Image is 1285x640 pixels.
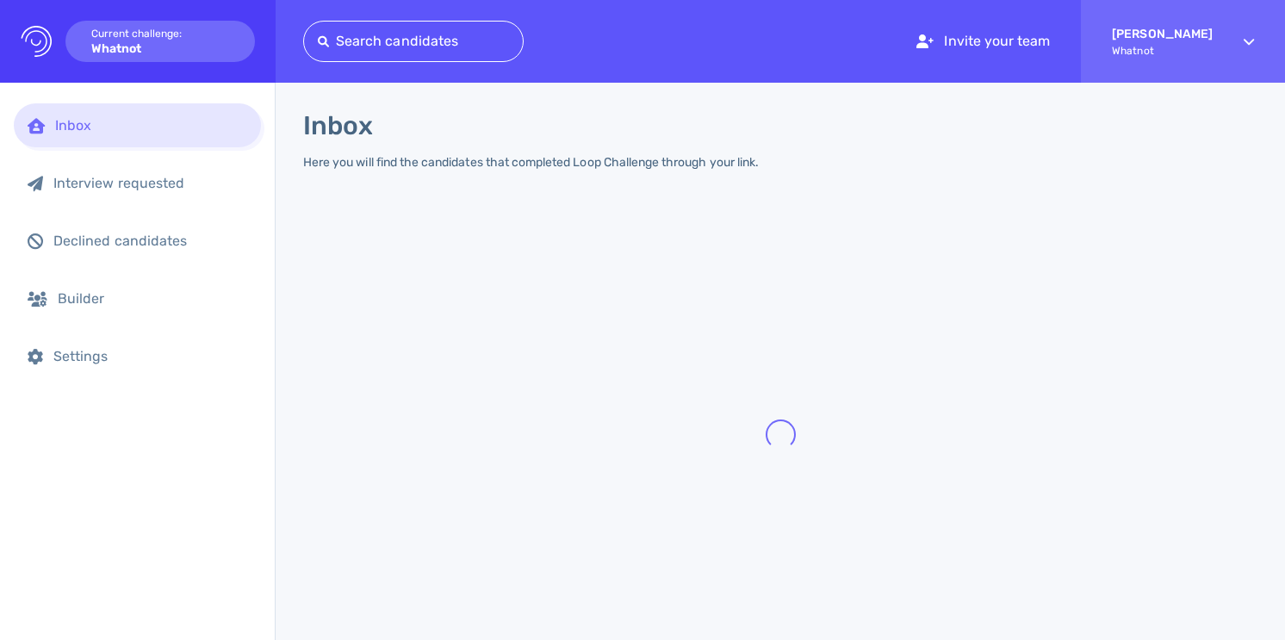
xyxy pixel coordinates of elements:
div: Inbox [55,117,247,134]
div: Settings [53,348,247,364]
strong: [PERSON_NAME] [1112,27,1213,41]
div: Builder [58,290,247,307]
div: Here you will find the candidates that completed Loop Challenge through your link. [303,155,759,170]
div: Interview requested [53,175,247,191]
span: Whatnot [1112,45,1213,57]
div: Declined candidates [53,233,247,249]
h1: Inbox [303,110,373,141]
